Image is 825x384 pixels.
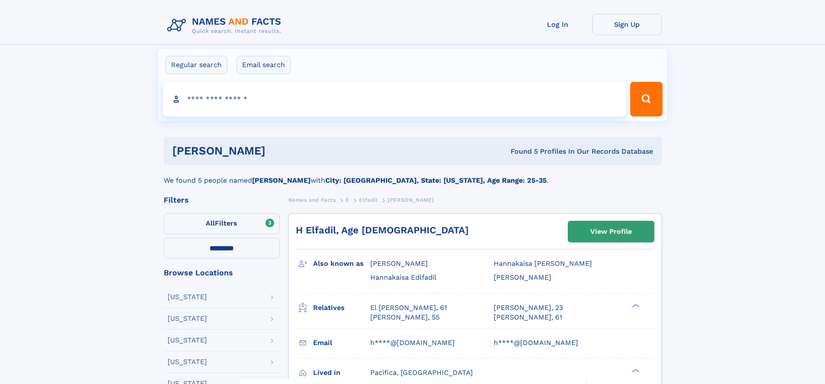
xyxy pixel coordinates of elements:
h3: Lived in [313,365,370,380]
a: El [PERSON_NAME], 61 [370,303,447,313]
a: E [346,194,349,205]
span: All [206,219,215,227]
span: Elfadil [359,197,378,203]
div: View Profile [590,222,632,242]
img: Logo Names and Facts [164,14,288,37]
a: View Profile [568,221,654,242]
div: Filters [164,196,280,204]
a: [PERSON_NAME], 55 [370,313,440,322]
div: [US_STATE] [168,294,207,300]
div: [US_STATE] [168,315,207,322]
div: [US_STATE] [168,358,207,365]
div: ❯ [630,368,640,373]
a: [PERSON_NAME], 61 [494,313,562,322]
span: Pacifica, [GEOGRAPHIC_DATA] [370,368,473,377]
label: Filters [164,213,280,234]
span: E [346,197,349,203]
span: Hannakaisa [PERSON_NAME] [494,259,592,268]
span: [PERSON_NAME] [370,259,428,268]
div: ❯ [630,303,640,308]
h1: [PERSON_NAME] [172,145,388,156]
a: Sign Up [592,14,662,35]
label: Regular search [165,56,227,74]
input: search input [163,82,627,116]
div: We found 5 people named with . [164,165,662,186]
a: H Elfadil, Age [DEMOGRAPHIC_DATA] [296,225,469,236]
h3: Also known as [313,256,370,271]
a: Log In [523,14,592,35]
b: [PERSON_NAME] [252,176,311,184]
a: Names and Facts [288,194,336,205]
a: [PERSON_NAME], 23 [494,303,563,313]
b: City: [GEOGRAPHIC_DATA], State: [US_STATE], Age Range: 25-35 [325,176,547,184]
span: [PERSON_NAME] [388,197,434,203]
div: Browse Locations [164,269,280,277]
label: Email search [236,56,291,74]
span: [PERSON_NAME] [494,273,551,281]
h3: Relatives [313,300,370,315]
button: Search Button [630,82,662,116]
a: Elfadil [359,194,378,205]
div: [US_STATE] [168,337,207,344]
div: Found 5 Profiles In Our Records Database [388,147,653,156]
span: Hannakaisa Edlfadil [370,273,437,281]
h3: Email [313,336,370,350]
